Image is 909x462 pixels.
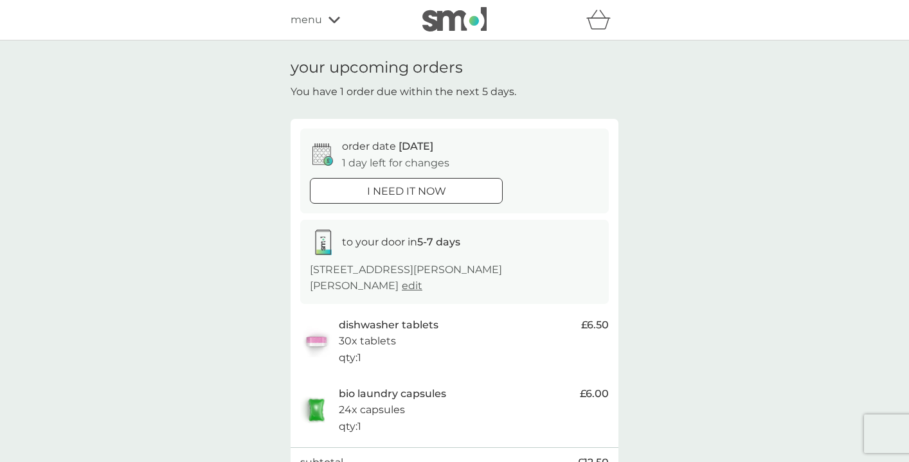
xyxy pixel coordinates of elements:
[339,333,396,350] p: 30x tablets
[310,178,503,204] button: i need it now
[342,155,449,172] p: 1 day left for changes
[580,386,609,402] span: £6.00
[417,236,460,248] strong: 5-7 days
[339,402,405,418] p: 24x capsules
[291,58,463,77] h1: your upcoming orders
[342,236,460,248] span: to your door in
[339,350,361,366] p: qty : 1
[367,183,446,200] p: i need it now
[339,386,446,402] p: bio laundry capsules
[291,84,516,100] p: You have 1 order due within the next 5 days.
[339,317,438,333] p: dishwasher tablets
[586,7,618,33] div: basket
[342,138,433,155] p: order date
[291,12,322,28] span: menu
[422,7,487,31] img: smol
[399,140,433,152] span: [DATE]
[339,418,361,435] p: qty : 1
[402,280,422,292] a: edit
[581,317,609,333] span: £6.50
[310,262,599,294] p: [STREET_ADDRESS][PERSON_NAME][PERSON_NAME]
